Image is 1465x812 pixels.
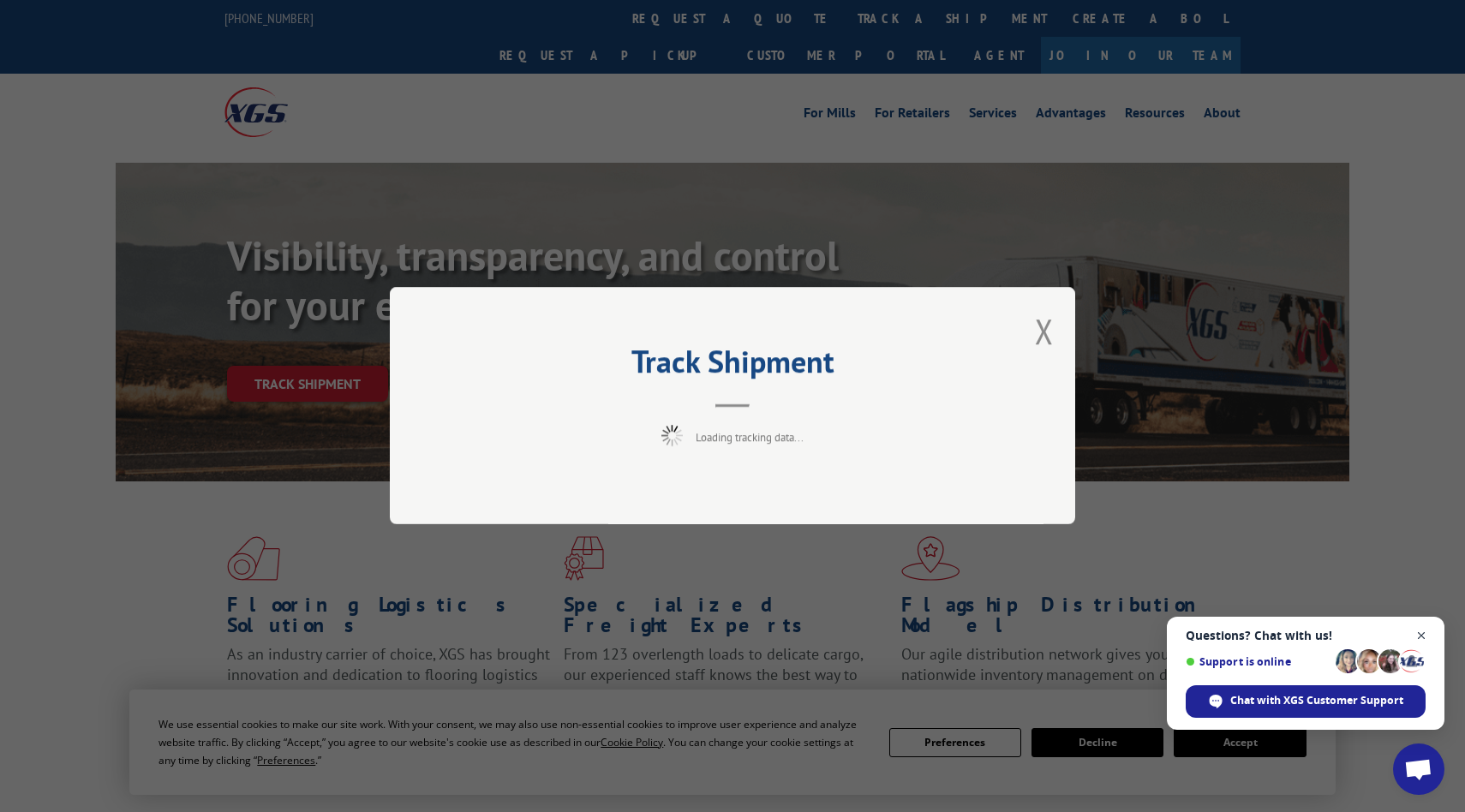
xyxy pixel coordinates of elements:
span: Loading tracking data... [696,431,804,445]
a: Open chat [1393,743,1444,795]
span: Support is online [1186,655,1330,668]
span: Chat with XGS Customer Support [1230,693,1403,708]
span: Questions? Chat with us! [1186,629,1426,642]
img: xgs-loading [661,426,683,447]
span: Chat with XGS Customer Support [1186,685,1426,718]
button: Close modal [1035,308,1054,354]
h2: Track Shipment [475,349,990,382]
